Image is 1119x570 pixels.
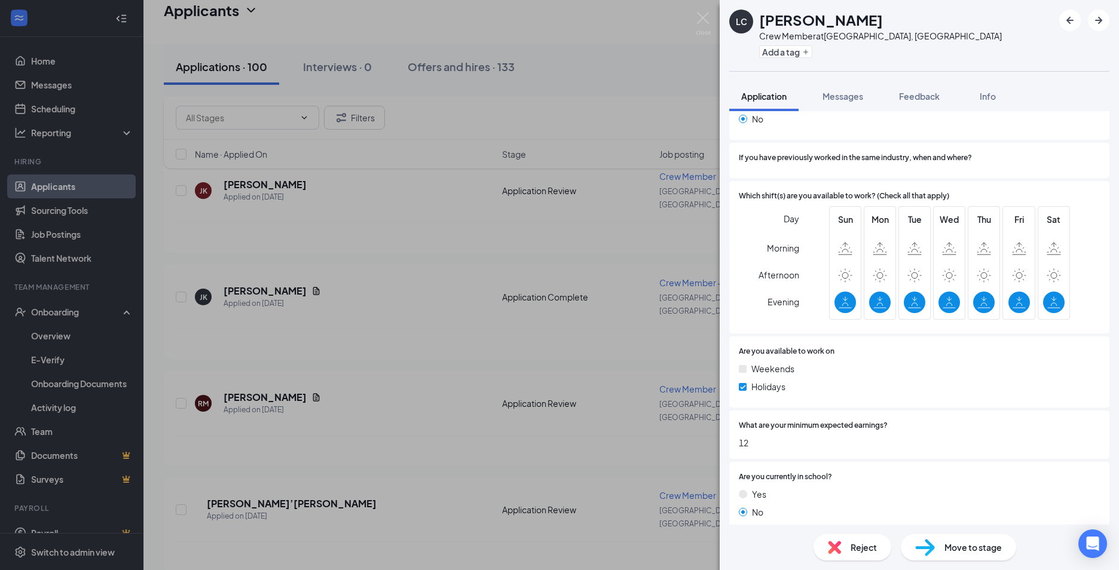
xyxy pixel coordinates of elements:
[752,112,763,125] span: No
[1063,13,1077,27] svg: ArrowLeftNew
[739,191,949,202] span: Which shift(s) are you available to work? (Check all that apply)
[904,213,925,226] span: Tue
[752,488,766,501] span: Yes
[739,471,832,483] span: Are you currently in school?
[768,291,799,312] span: Evening
[899,91,940,102] span: Feedback
[759,10,883,30] h1: [PERSON_NAME]
[1043,213,1065,226] span: Sat
[759,264,799,286] span: Afternoon
[739,346,834,357] span: Are you available to work on
[751,362,794,375] span: Weekends
[1059,10,1081,31] button: ArrowLeftNew
[739,436,1100,449] span: 12
[1008,213,1030,226] span: Fri
[759,45,812,58] button: PlusAdd a tag
[980,91,996,102] span: Info
[1092,13,1106,27] svg: ArrowRight
[767,237,799,259] span: Morning
[759,30,1002,42] div: Crew Member at [GEOGRAPHIC_DATA], [GEOGRAPHIC_DATA]
[802,48,809,56] svg: Plus
[739,152,972,164] span: If you have previously worked in the same industry, when and where?
[823,91,863,102] span: Messages
[973,213,995,226] span: Thu
[741,91,787,102] span: Application
[938,213,960,226] span: Wed
[1088,10,1109,31] button: ArrowRight
[751,380,785,393] span: Holidays
[736,16,747,27] div: LC
[851,541,877,554] span: Reject
[869,213,891,226] span: Mon
[834,213,856,226] span: Sun
[784,212,799,225] span: Day
[1078,529,1107,558] div: Open Intercom Messenger
[739,420,888,431] span: What are your minimum expected earnings?
[944,541,1002,554] span: Move to stage
[752,505,763,519] span: No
